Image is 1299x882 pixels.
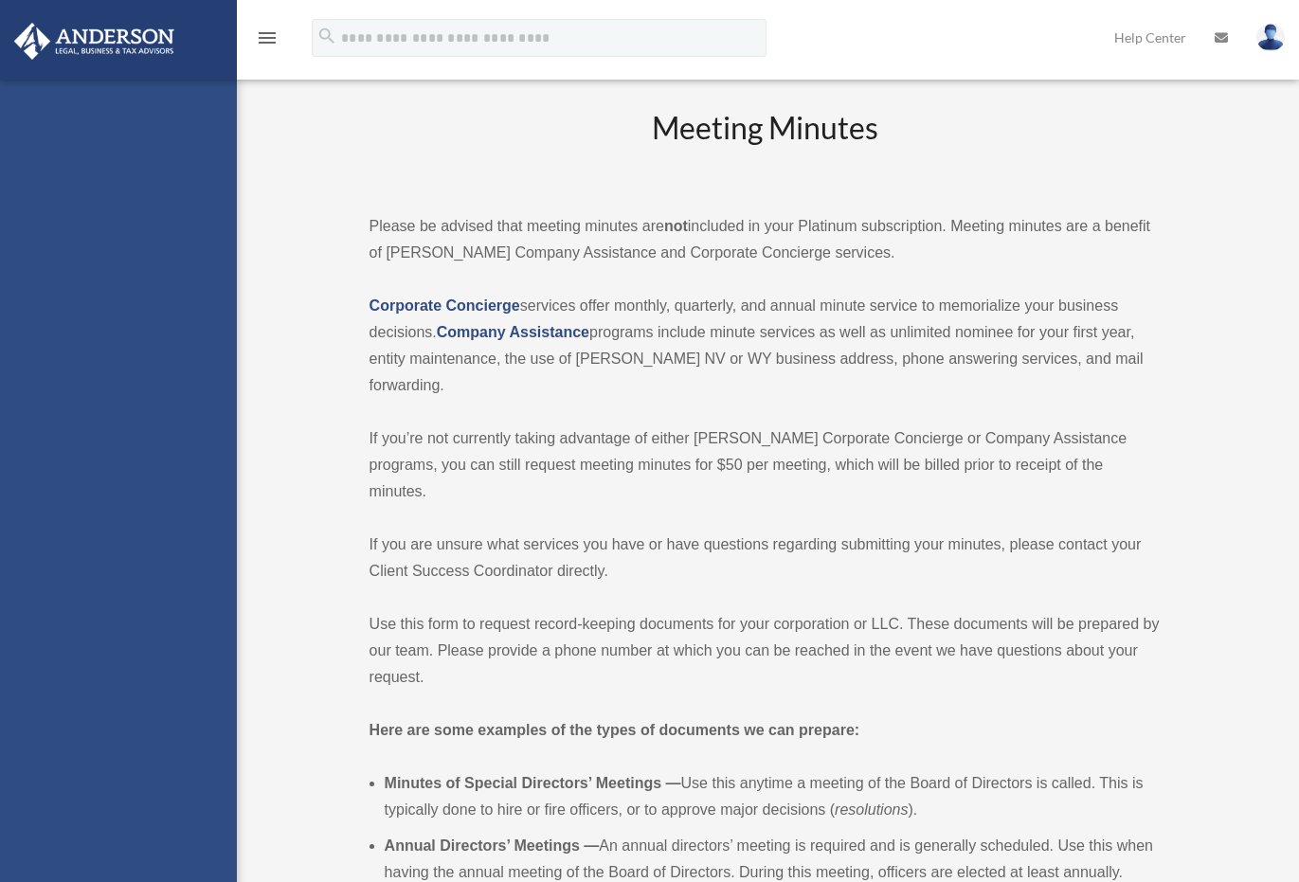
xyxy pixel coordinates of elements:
[370,531,1163,585] p: If you are unsure what services you have or have questions regarding submitting your minutes, ple...
[256,27,279,49] i: menu
[385,837,600,854] b: Annual Directors’ Meetings —
[385,770,1163,823] li: Use this anytime a meeting of the Board of Directors is called. This is typically done to hire or...
[316,26,337,46] i: search
[370,722,860,738] strong: Here are some examples of the types of documents we can prepare:
[835,801,908,818] em: resolutions
[385,775,681,791] b: Minutes of Special Directors’ Meetings —
[370,107,1163,186] h2: Meeting Minutes
[370,213,1163,266] p: Please be advised that meeting minutes are included in your Platinum subscription. Meeting minute...
[437,324,589,340] a: Company Assistance
[9,23,180,60] img: Anderson Advisors Platinum Portal
[370,293,1163,399] p: services offer monthly, quarterly, and annual minute service to memorialize your business decisio...
[664,218,688,234] strong: not
[370,297,520,314] a: Corporate Concierge
[256,33,279,49] a: menu
[1256,24,1285,51] img: User Pic
[370,425,1163,505] p: If you’re not currently taking advantage of either [PERSON_NAME] Corporate Concierge or Company A...
[370,611,1163,691] p: Use this form to request record-keeping documents for your corporation or LLC. These documents wi...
